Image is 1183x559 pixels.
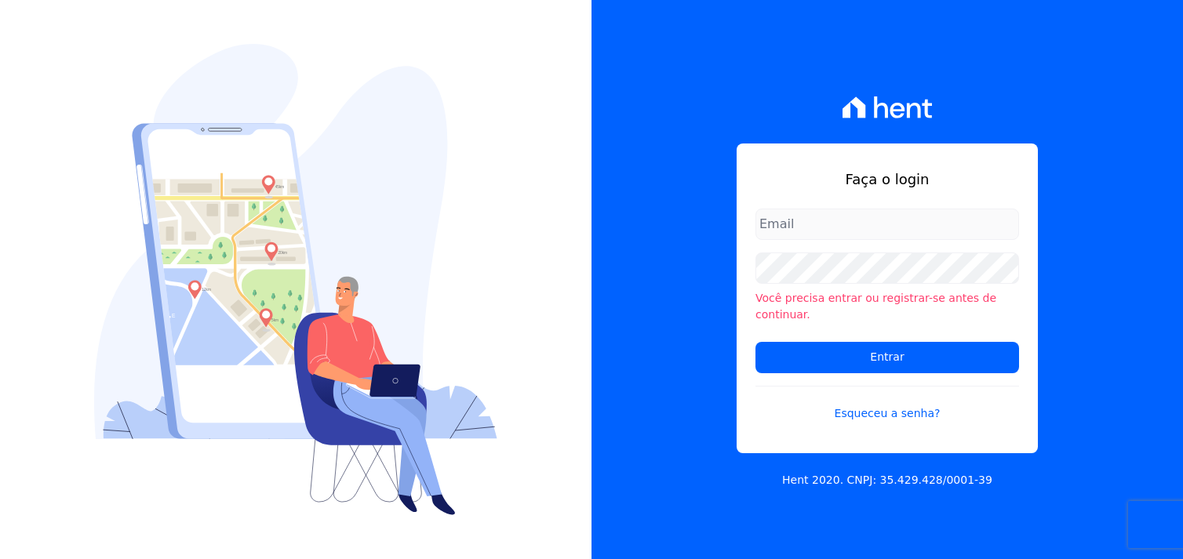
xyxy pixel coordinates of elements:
li: Você precisa entrar ou registrar-se antes de continuar. [755,290,1019,323]
img: Login [94,44,497,515]
input: Email [755,209,1019,240]
a: Esqueceu a senha? [755,386,1019,422]
input: Entrar [755,342,1019,373]
h1: Faça o login [755,169,1019,190]
p: Hent 2020. CNPJ: 35.429.428/0001-39 [782,472,992,488]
